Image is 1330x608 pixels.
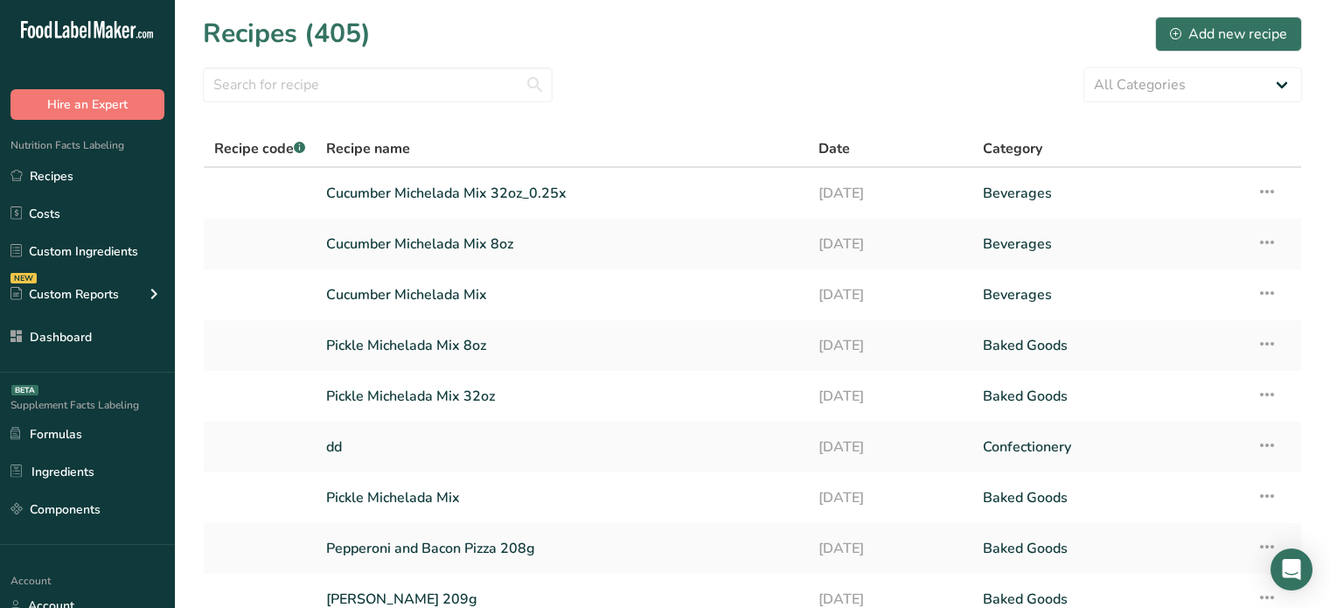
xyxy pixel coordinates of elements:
a: [DATE] [818,175,962,212]
div: Custom Reports [10,285,119,304]
a: Cucumber Michelada Mix 32oz_0.25x [326,175,797,212]
a: Beverages [983,276,1236,313]
div: Open Intercom Messenger [1271,549,1313,591]
div: BETA [11,385,38,395]
span: Recipe code [214,139,305,158]
a: [DATE] [818,378,962,415]
a: Pickle Michelada Mix [326,479,797,516]
input: Search for recipe [203,67,553,102]
button: Hire an Expert [10,89,164,120]
a: Confectionery [983,429,1236,465]
div: Add new recipe [1170,24,1287,45]
span: Date [818,138,850,159]
a: Beverages [983,226,1236,262]
a: Cucumber Michelada Mix [326,276,797,313]
a: [DATE] [818,327,962,364]
a: Baked Goods [983,327,1236,364]
h1: Recipes (405) [203,14,371,53]
div: NEW [10,273,37,283]
a: [DATE] [818,530,962,567]
button: Add new recipe [1155,17,1302,52]
a: Beverages [983,175,1236,212]
a: Pickle Michelada Mix 8oz [326,327,797,364]
a: [DATE] [818,276,962,313]
a: [DATE] [818,226,962,262]
a: Pepperoni and Bacon Pizza 208g [326,530,797,567]
span: Recipe name [326,138,410,159]
a: dd [326,429,797,465]
span: Category [983,138,1042,159]
a: [DATE] [818,479,962,516]
a: [DATE] [818,429,962,465]
a: Baked Goods [983,530,1236,567]
a: Baked Goods [983,479,1236,516]
a: Pickle Michelada Mix 32oz [326,378,797,415]
a: Cucumber Michelada Mix 8oz [326,226,797,262]
a: Baked Goods [983,378,1236,415]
